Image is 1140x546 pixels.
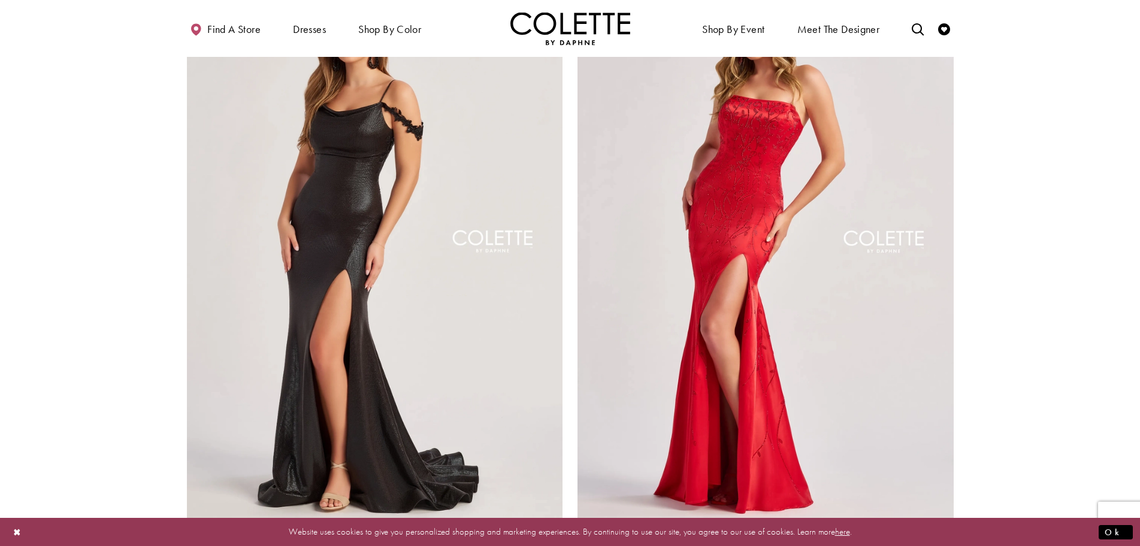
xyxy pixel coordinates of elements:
a: Find a store [187,12,264,45]
span: Meet the designer [797,23,880,35]
p: Website uses cookies to give you personalized shopping and marketing experiences. By continuing t... [86,524,1054,540]
span: Shop By Event [702,23,764,35]
span: Find a store [207,23,261,35]
button: Close Dialog [7,521,28,542]
span: Dresses [293,23,326,35]
span: Dresses [290,12,329,45]
img: Colette by Daphne [510,12,630,45]
a: here [835,526,850,538]
button: Submit Dialog [1099,524,1133,539]
a: Check Wishlist [935,12,953,45]
span: Shop by color [355,12,424,45]
span: Shop By Event [699,12,767,45]
a: Toggle search [909,12,927,45]
a: Visit Home Page [510,12,630,45]
a: Meet the designer [794,12,883,45]
span: Shop by color [358,23,421,35]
